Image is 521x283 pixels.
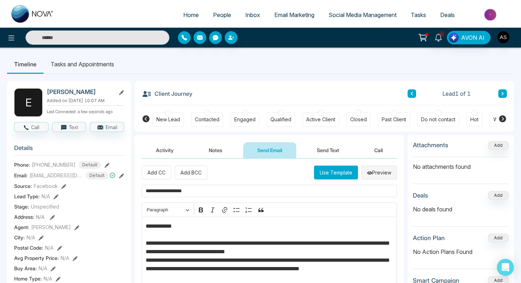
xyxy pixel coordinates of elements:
[44,55,121,74] li: Tasks and Appointments
[430,31,447,43] a: 1
[243,142,296,158] button: Send Email
[142,202,397,216] div: Editor toolbar
[142,88,192,99] h3: Client Journey
[267,8,321,22] a: Email Marketing
[488,234,509,242] button: Add
[442,89,471,98] span: Lead 1 of 1
[144,204,192,215] button: Paragraph
[29,172,83,179] span: [EMAIL_ADDRESS][DOMAIN_NAME]
[176,8,206,22] a: Home
[382,116,406,123] div: Past Client
[156,116,180,123] div: New Lead
[45,244,54,251] span: N/A
[413,248,509,256] p: No Action Plans Found
[488,191,509,200] button: Add
[421,116,455,123] div: Do not contact
[493,116,506,123] div: Warm
[470,116,478,123] div: Hot
[32,161,75,168] span: [PHONE_NUMBER]
[39,265,47,272] span: N/A
[465,7,517,23] img: Market-place.gif
[440,11,455,18] span: Deals
[14,88,43,117] div: E
[449,33,459,43] img: Lead Flow
[413,234,445,242] h3: Action Plan
[413,192,428,199] h3: Deals
[90,122,124,132] button: Email
[142,142,188,158] button: Activity
[350,116,367,123] div: Closed
[86,172,108,179] span: Default
[47,98,124,104] p: Added on [DATE] 10:07 AM
[411,11,426,18] span: Tasks
[14,161,30,168] span: Phone:
[238,8,267,22] a: Inbox
[497,259,514,276] div: Open Intercom Messenger
[14,144,124,155] h3: Details
[461,33,484,42] span: AVON AI
[213,11,231,18] span: People
[14,223,29,231] span: Agent:
[44,275,52,282] span: N/A
[61,254,69,262] span: N/A
[488,141,509,150] button: Add
[7,55,44,74] li: Timeline
[147,206,184,214] span: Paragraph
[438,31,445,37] span: 1
[303,142,353,158] button: Send Text
[14,234,25,241] span: City :
[360,142,397,158] button: Call
[142,166,171,179] button: Add CC
[14,182,32,190] span: Source:
[175,166,207,179] button: Add BCC
[14,203,29,210] span: Stage:
[47,107,124,115] p: Last Connected: a few seconds ago
[27,234,35,241] span: N/A
[11,5,54,23] img: Nova CRM Logo
[14,172,28,179] span: Email:
[314,166,358,179] button: Use Template
[79,161,101,169] span: Default
[183,11,199,18] span: Home
[234,116,256,123] div: Engaged
[274,11,314,18] span: Email Marketing
[362,166,397,179] button: Preview
[306,116,335,123] div: Active Client
[14,193,40,200] span: Lead Type:
[14,244,43,251] span: Postal Code :
[413,157,509,171] p: No attachments found
[270,116,291,123] div: Qualified
[52,122,86,132] button: Text
[195,116,219,123] div: Contacted
[31,223,71,231] span: [PERSON_NAME]
[488,142,509,148] span: Add
[329,11,397,18] span: Social Media Management
[321,8,404,22] a: Social Media Management
[14,265,37,272] span: Buy Area :
[413,141,448,149] h3: Attachments
[14,213,45,221] span: Address:
[497,31,509,43] img: User Avatar
[195,142,236,158] button: Notes
[14,254,59,262] span: Avg Property Price :
[404,8,433,22] a: Tasks
[47,88,113,95] h2: [PERSON_NAME]
[413,205,509,213] p: No deals found
[36,214,45,220] span: N/A
[14,122,49,132] button: Call
[206,8,238,22] a: People
[447,31,491,44] button: AVON AI
[245,11,260,18] span: Inbox
[31,203,59,210] span: Unspecified
[433,8,462,22] a: Deals
[41,193,50,200] span: N/A
[34,182,58,190] span: Facebook
[14,275,42,282] span: Home Type :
